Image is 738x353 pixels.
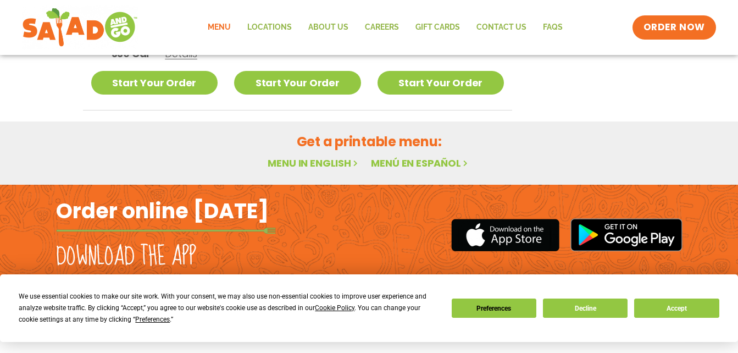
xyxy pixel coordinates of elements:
img: fork [56,228,276,234]
h2: Order online [DATE] [56,197,269,224]
span: Cookie Policy [315,304,354,312]
button: Preferences [452,299,536,318]
a: Menú en español [371,156,470,170]
h2: Get a printable menu: [83,132,656,151]
span: ORDER NOW [643,21,705,34]
h2: Download the app [56,241,196,272]
a: Locations [239,15,300,40]
span: Preferences [135,316,170,323]
a: Menu [199,15,239,40]
a: Start Your Order [378,71,504,95]
a: Menu in English [268,156,360,170]
a: Start Your Order [234,71,361,95]
img: appstore [451,217,559,253]
a: Start Your Order [91,71,218,95]
a: GIFT CARDS [407,15,468,40]
div: We use essential cookies to make our site work. With your consent, we may also use non-essential ... [19,291,438,326]
a: ORDER NOW [632,15,716,40]
button: Decline [543,299,628,318]
a: About Us [300,15,357,40]
img: google_play [570,218,682,251]
a: Contact Us [468,15,535,40]
a: FAQs [535,15,571,40]
a: Careers [357,15,407,40]
nav: Menu [199,15,571,40]
img: new-SAG-logo-768×292 [22,5,138,49]
button: Accept [634,299,719,318]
